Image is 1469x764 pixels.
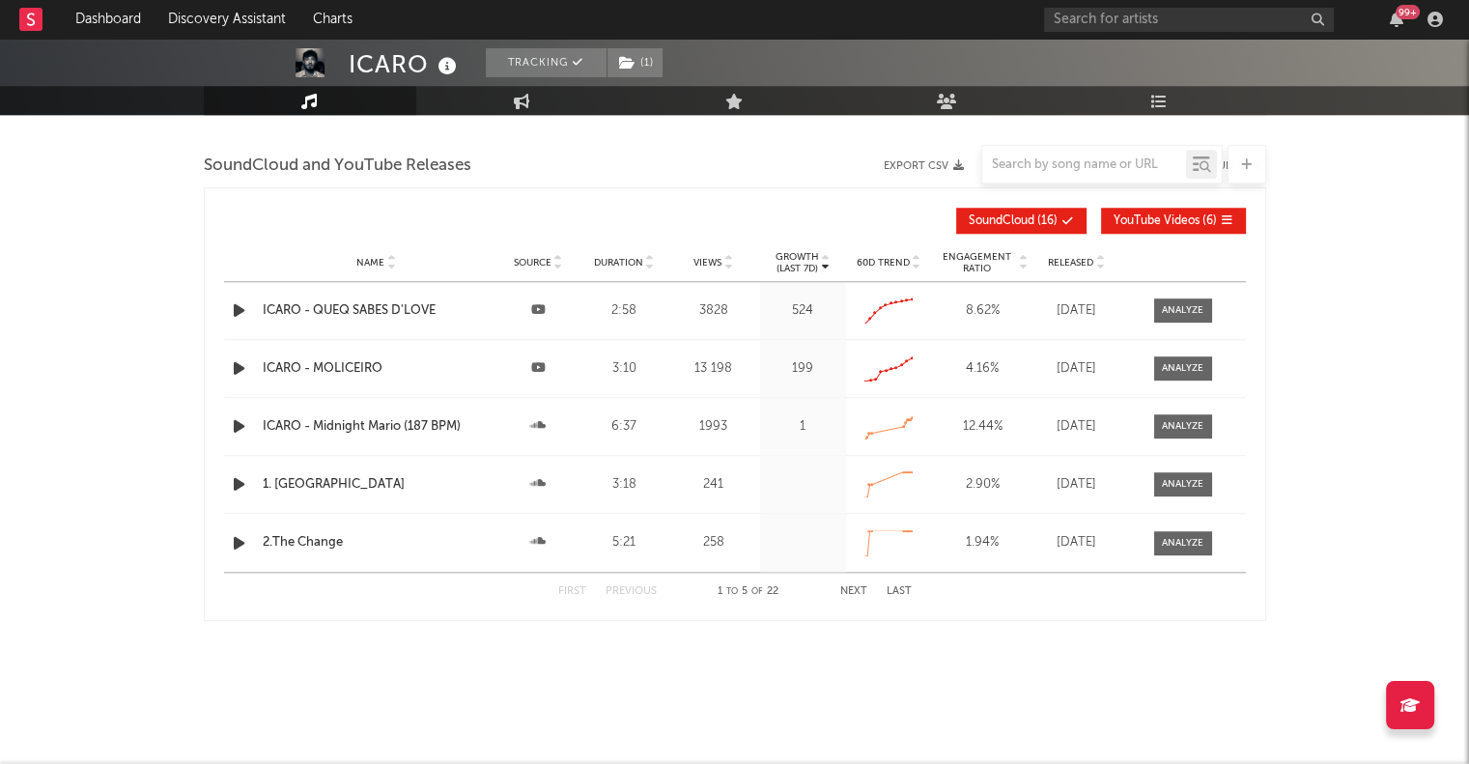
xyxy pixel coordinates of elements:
div: 524 [765,301,841,321]
span: Views [693,257,721,269]
div: 258 [671,533,755,552]
div: 199 [765,359,841,379]
p: (Last 7d) [776,263,819,274]
span: Released [1048,257,1093,269]
button: Last [887,586,912,597]
div: 6:37 [586,417,663,437]
div: 3828 [671,301,755,321]
div: [DATE] [1038,417,1116,437]
span: Engagement Ratio [937,251,1017,274]
button: 99+ [1390,12,1403,27]
span: to [726,587,738,596]
div: 1 5 22 [695,580,802,604]
div: 1.94 % [937,533,1029,552]
div: [DATE] [1038,533,1116,552]
div: [DATE] [1038,475,1116,495]
div: 99 + [1396,5,1420,19]
div: 5:21 [586,533,663,552]
button: YouTube Videos(6) [1101,208,1246,234]
div: 4.16 % [937,359,1029,379]
span: Source [514,257,551,269]
input: Search for artists [1044,8,1334,32]
p: Growth [776,251,819,263]
button: SoundCloud(16) [956,208,1087,234]
span: ( 6 ) [1114,215,1217,227]
button: Previous [606,586,657,597]
div: 1993 [671,417,755,437]
a: 2.The Change [263,533,491,552]
span: ( 16 ) [969,215,1058,227]
a: ICARO - Midnight Mario (187 BPM) [263,417,491,437]
button: Tracking [486,48,607,77]
div: ICARO [349,48,462,80]
span: ( 1 ) [607,48,664,77]
div: 12.44 % [937,417,1029,437]
button: (1) [607,48,663,77]
a: ICARO - QUEQ SABES D'LOVE [263,301,491,321]
a: ICARO - MOLICEIRO [263,359,491,379]
a: 1. [GEOGRAPHIC_DATA] [263,475,491,495]
input: Search by song name or URL [982,157,1186,173]
span: 60D Trend [857,257,910,269]
div: 2:58 [586,301,663,321]
button: First [558,586,586,597]
div: [DATE] [1038,359,1116,379]
div: 1 [765,417,841,437]
button: Next [840,586,867,597]
span: Name [356,257,384,269]
span: YouTube Videos [1114,215,1200,227]
span: of [751,587,763,596]
div: 13 198 [671,359,755,379]
div: 2.90 % [937,475,1029,495]
div: 8.62 % [937,301,1029,321]
div: [DATE] [1038,301,1116,321]
span: SoundCloud [969,215,1034,227]
span: Duration [593,257,642,269]
div: 241 [671,475,755,495]
div: 3:18 [586,475,663,495]
div: 3:10 [586,359,663,379]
